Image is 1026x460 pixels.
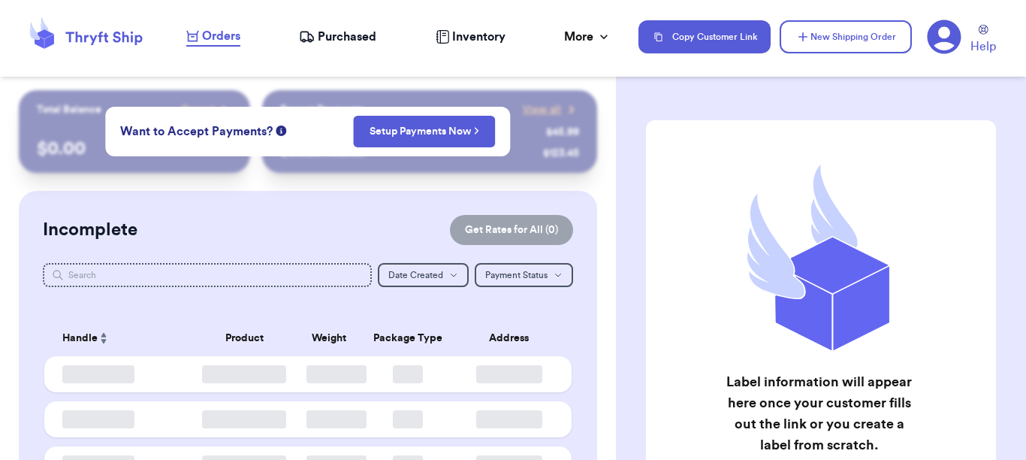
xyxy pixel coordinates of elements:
span: Inventory [452,28,505,46]
h2: Label information will appear here once your customer fills out the link or you create a label fr... [723,371,916,455]
p: Total Balance [37,102,101,117]
button: Sort ascending [98,329,110,347]
a: Purchased [299,28,376,46]
a: Help [970,25,996,56]
span: Purchased [318,28,376,46]
button: Date Created [378,263,469,287]
span: Payment Status [485,271,548,280]
input: Search [43,263,372,287]
a: Payout [182,102,232,117]
a: Setup Payments Now [370,124,480,139]
h2: Incomplete [43,218,137,242]
a: Orders [186,27,240,47]
span: Handle [62,331,98,347]
button: New Shipping Order [780,20,912,53]
button: Copy Customer Link [638,20,771,53]
span: Want to Accept Payments? [120,123,273,141]
span: Orders [202,27,240,45]
a: Inventory [436,28,505,46]
th: Weight [297,320,361,356]
th: Package Type [361,320,455,356]
th: Address [455,320,572,356]
a: View all [523,102,579,117]
div: $ 123.45 [543,146,579,161]
span: Payout [182,102,214,117]
span: Date Created [388,271,443,280]
th: Product [192,320,297,356]
button: Get Rates for All (0) [450,215,573,245]
button: Payment Status [475,263,573,287]
span: Help [970,38,996,56]
span: View all [523,102,561,117]
p: $ 0.00 [37,137,232,161]
button: Setup Payments Now [354,116,496,147]
p: Recent Payments [280,102,364,117]
div: More [564,28,611,46]
div: $ 45.99 [546,125,579,140]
